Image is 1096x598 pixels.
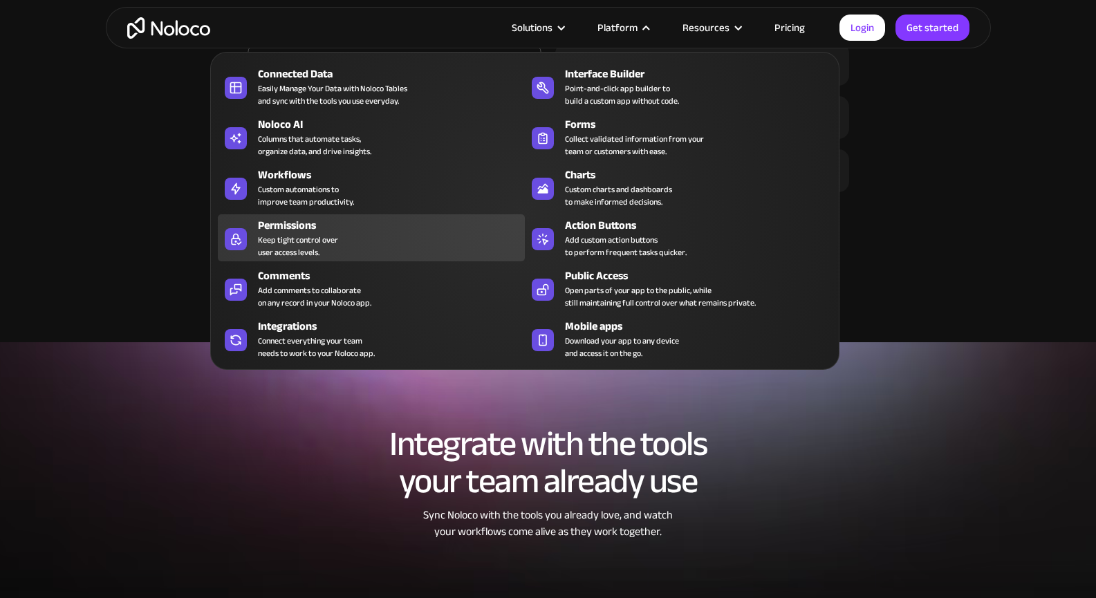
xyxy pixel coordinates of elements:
a: PermissionsKeep tight control overuser access levels. [218,214,525,261]
div: Solutions [512,19,552,37]
div: Noloco AI [258,116,531,133]
div: Sync Noloco with the tools you already love, and watch your workflows come alive as they work tog... [365,507,732,540]
div: Resources [665,19,757,37]
div: Interface Builder [565,66,838,82]
a: IntegrationsConnect everything your teamneeds to work to your Noloco app. [218,315,525,362]
div: Integrations [258,318,531,335]
div: Columns that automate tasks, organize data, and drive insights. [258,133,371,158]
div: Comments [258,268,531,284]
h2: Integrate with the tools your team already use [120,425,977,500]
a: Connected DataEasily Manage Your Data with Noloco Tablesand sync with the tools you use everyday. [218,63,525,110]
a: home [127,17,210,39]
div: Platform [597,19,638,37]
div: Custom charts and dashboards to make informed decisions. [565,183,672,208]
div: Add custom action buttons to perform frequent tasks quicker. [565,234,687,259]
a: Mobile appsDownload your app to any deviceand access it on the go. [525,315,832,362]
div: Connect everything your team needs to work to your Noloco app. [258,335,375,359]
div: Workflows [258,167,531,183]
a: Pricing [757,19,822,37]
a: Public AccessOpen parts of your app to the public, whilestill maintaining full control over what ... [525,265,832,312]
div: Add comments to collaborate on any record in your Noloco app. [258,284,371,309]
div: Permissions [258,217,531,234]
span: Download your app to any device and access it on the go. [565,335,679,359]
div: Public Access [565,268,838,284]
div: Keep tight control over user access levels. [258,234,338,259]
div: Solutions [494,19,580,37]
div: Resources [682,19,730,37]
div: Charts [565,167,838,183]
nav: Platform [210,32,839,370]
a: Login [839,15,885,41]
div: Point-and-click app builder to build a custom app without code. [565,82,679,107]
a: Get started [895,15,969,41]
div: Custom automations to improve team productivity. [258,183,354,208]
a: WorkflowsCustom automations toimprove team productivity. [218,164,525,211]
div: Forms [565,116,838,133]
a: CommentsAdd comments to collaborateon any record in your Noloco app. [218,265,525,312]
div: Action Buttons [565,217,838,234]
a: FormsCollect validated information from yourteam or customers with ease. [525,113,832,160]
a: Noloco AIColumns that automate tasks,organize data, and drive insights. [218,113,525,160]
div: Platform [580,19,665,37]
div: Mobile apps [565,318,838,335]
div: Open parts of your app to the public, while still maintaining full control over what remains priv... [565,284,756,309]
div: Collect validated information from your team or customers with ease. [565,133,704,158]
a: ChartsCustom charts and dashboardsto make informed decisions. [525,164,832,211]
a: Interface BuilderPoint-and-click app builder tobuild a custom app without code. [525,63,832,110]
div: Connected Data [258,66,531,82]
div: Easily Manage Your Data with Noloco Tables and sync with the tools you use everyday. [258,82,407,107]
a: Action ButtonsAdd custom action buttonsto perform frequent tasks quicker. [525,214,832,261]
